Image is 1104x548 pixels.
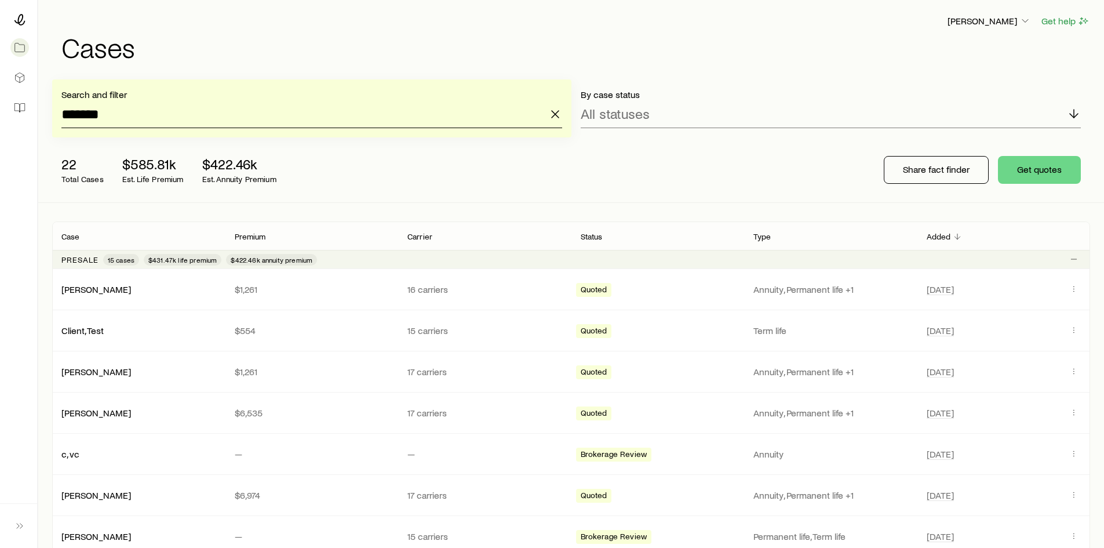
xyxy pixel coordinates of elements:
[927,489,954,501] span: [DATE]
[61,489,131,500] a: [PERSON_NAME]
[407,407,562,419] p: 17 carriers
[148,255,217,264] span: $431.47k life premium
[407,448,562,460] p: —
[202,175,276,184] p: Est. Annuity Premium
[581,408,607,420] span: Quoted
[407,531,562,542] p: 15 carriers
[235,325,389,336] p: $554
[753,284,908,295] p: Annuity, Permanent life +1
[927,407,954,419] span: [DATE]
[753,407,908,419] p: Annuity, Permanent life +1
[61,448,79,460] div: c, vc
[581,106,650,122] p: All statuses
[407,489,562,501] p: 17 carriers
[581,491,607,503] span: Quoted
[581,532,647,544] span: Brokerage Review
[927,232,951,241] p: Added
[948,15,1031,27] p: [PERSON_NAME]
[581,449,647,462] span: Brokerage Review
[61,89,562,100] p: Search and filter
[108,255,134,264] span: 15 cases
[753,489,908,501] p: Annuity, Permanent life +1
[61,448,79,459] a: c, vc
[927,531,954,542] span: [DATE]
[235,531,389,542] p: —
[235,489,389,501] p: $6,974
[61,366,131,378] div: [PERSON_NAME]
[61,232,80,241] p: Case
[61,175,104,184] p: Total Cases
[235,232,266,241] p: Premium
[903,164,970,175] p: Share fact finder
[122,175,184,184] p: Est. Life Premium
[61,531,131,542] a: [PERSON_NAME]
[927,284,954,295] span: [DATE]
[61,325,104,336] a: Client, Test
[61,366,131,377] a: [PERSON_NAME]
[61,407,131,419] div: [PERSON_NAME]
[753,531,908,542] p: Permanent life, Term life
[61,531,131,543] div: [PERSON_NAME]
[581,285,607,297] span: Quoted
[1041,14,1090,28] button: Get help
[927,448,954,460] span: [DATE]
[61,284,131,295] a: [PERSON_NAME]
[753,448,908,460] p: Annuity
[998,156,1081,184] button: Get quotes
[581,232,603,241] p: Status
[61,325,104,337] div: Client, Test
[927,366,954,378] span: [DATE]
[61,156,104,172] p: 22
[61,489,131,502] div: [PERSON_NAME]
[235,448,389,460] p: —
[581,367,607,379] span: Quoted
[884,156,989,184] button: Share fact finder
[231,255,312,264] span: $422.46k annuity premium
[235,284,389,295] p: $1,261
[753,366,908,378] p: Annuity, Permanent life +1
[61,284,131,296] div: [PERSON_NAME]
[407,366,562,378] p: 17 carriers
[947,14,1032,28] button: [PERSON_NAME]
[122,156,184,172] p: $585.81k
[927,325,954,336] span: [DATE]
[61,33,1090,61] h1: Cases
[407,284,562,295] p: 16 carriers
[235,407,389,419] p: $6,535
[61,407,131,418] a: [PERSON_NAME]
[753,325,908,336] p: Term life
[581,326,607,338] span: Quoted
[407,325,562,336] p: 15 carriers
[753,232,771,241] p: Type
[235,366,389,378] p: $1,261
[202,156,276,172] p: $422.46k
[581,89,1081,100] p: By case status
[407,232,432,241] p: Carrier
[61,255,99,264] p: Presale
